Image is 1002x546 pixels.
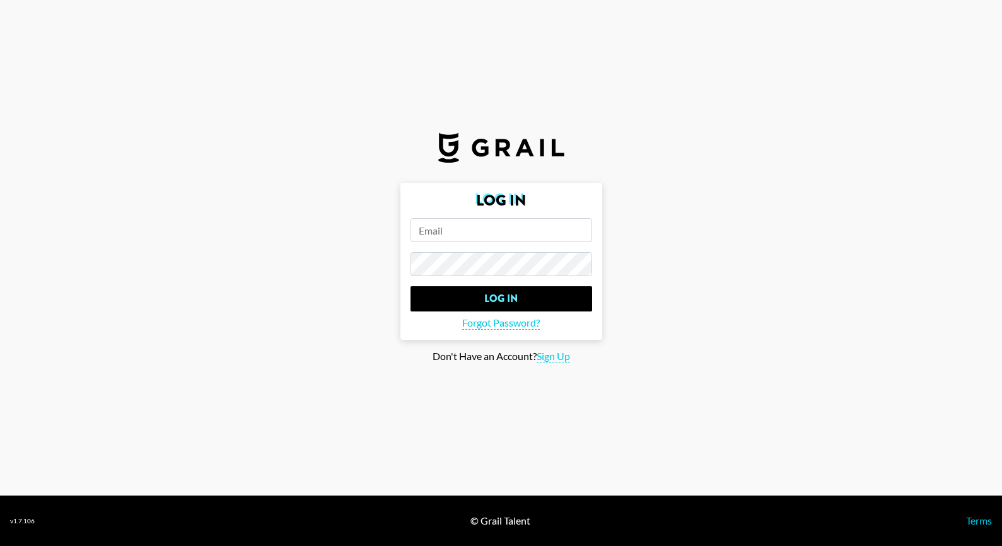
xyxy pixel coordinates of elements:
[438,132,564,163] img: Grail Talent Logo
[411,218,592,242] input: Email
[462,317,540,330] span: Forgot Password?
[966,514,992,526] a: Terms
[411,193,592,208] h2: Log In
[10,350,992,363] div: Don't Have an Account?
[537,350,570,363] span: Sign Up
[470,514,530,527] div: © Grail Talent
[10,517,35,525] div: v 1.7.106
[411,286,592,311] input: Log In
